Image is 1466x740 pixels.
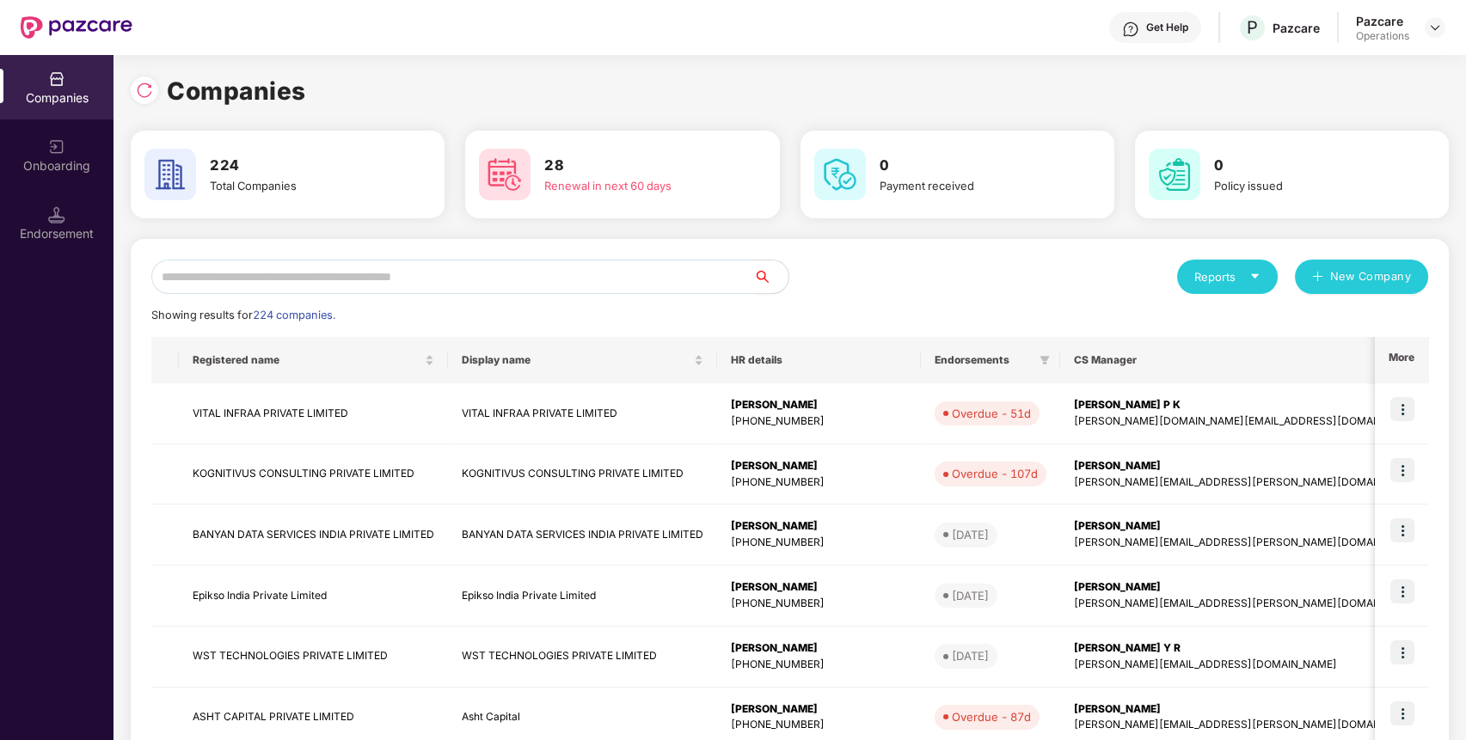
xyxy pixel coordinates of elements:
td: BANYAN DATA SERVICES INDIA PRIVATE LIMITED [179,505,448,566]
div: Policy issued [1214,177,1401,194]
span: CS Manager [1074,353,1408,367]
div: [PERSON_NAME][EMAIL_ADDRESS][DOMAIN_NAME] [1074,657,1422,673]
div: Overdue - 107d [952,465,1038,482]
span: Registered name [193,353,421,367]
span: filter [1040,355,1050,365]
button: plusNew Company [1295,260,1428,294]
img: icon [1390,640,1414,664]
div: [PERSON_NAME] [731,701,907,718]
img: svg+xml;base64,PHN2ZyB3aWR0aD0iMTQuNSIgaGVpZ2h0PSIxNC41IiB2aWV3Qm94PSIwIDAgMTYgMTYiIGZpbGw9Im5vbm... [48,206,65,223]
div: [PERSON_NAME][EMAIL_ADDRESS][PERSON_NAME][DOMAIN_NAME] [1074,535,1422,551]
img: svg+xml;base64,PHN2ZyB4bWxucz0iaHR0cDovL3d3dy53My5vcmcvMjAwMC9zdmciIHdpZHRoPSI2MCIgaGVpZ2h0PSI2MC... [144,149,196,200]
img: svg+xml;base64,PHN2ZyB3aWR0aD0iMjAiIGhlaWdodD0iMjAiIHZpZXdCb3g9IjAgMCAyMCAyMCIgZmlsbD0ibm9uZSIgeG... [48,138,65,156]
div: Overdue - 51d [952,405,1031,422]
img: icon [1390,579,1414,603]
td: WST TECHNOLOGIES PRIVATE LIMITED [448,627,717,688]
div: [PHONE_NUMBER] [731,413,907,430]
div: [PERSON_NAME][EMAIL_ADDRESS][PERSON_NAME][DOMAIN_NAME] [1074,596,1422,612]
img: svg+xml;base64,PHN2ZyB4bWxucz0iaHR0cDovL3d3dy53My5vcmcvMjAwMC9zdmciIHdpZHRoPSI2MCIgaGVpZ2h0PSI2MC... [1149,149,1200,200]
div: [PERSON_NAME] [731,458,907,474]
div: [PERSON_NAME][EMAIL_ADDRESS][PERSON_NAME][DOMAIN_NAME] [1074,717,1422,733]
span: filter [1036,350,1053,370]
td: WST TECHNOLOGIES PRIVATE LIMITED [179,627,448,688]
td: Epikso India Private Limited [448,566,717,627]
th: More [1375,337,1428,383]
div: Pazcare [1273,20,1320,36]
div: [PHONE_NUMBER] [731,657,907,673]
td: BANYAN DATA SERVICES INDIA PRIVATE LIMITED [448,505,717,566]
td: Epikso India Private Limited [179,566,448,627]
div: Total Companies [210,177,396,194]
div: Reports [1194,268,1261,285]
div: [PHONE_NUMBER] [731,717,907,733]
h3: 224 [210,155,396,177]
div: [PERSON_NAME] [1074,701,1422,718]
h3: 0 [1214,155,1401,177]
div: Get Help [1146,21,1188,34]
img: svg+xml;base64,PHN2ZyBpZD0iQ29tcGFuaWVzIiB4bWxucz0iaHR0cDovL3d3dy53My5vcmcvMjAwMC9zdmciIHdpZHRoPS... [48,70,65,88]
img: New Pazcare Logo [21,16,132,39]
img: svg+xml;base64,PHN2ZyBpZD0iUmVsb2FkLTMyeDMyIiB4bWxucz0iaHR0cDovL3d3dy53My5vcmcvMjAwMC9zdmciIHdpZH... [136,82,153,99]
div: Renewal in next 60 days [544,177,731,194]
div: [PERSON_NAME] [1074,518,1422,535]
div: [PERSON_NAME] [731,518,907,535]
div: [PERSON_NAME] P K [1074,397,1422,413]
img: svg+xml;base64,PHN2ZyBpZD0iRHJvcGRvd24tMzJ4MzIiIHhtbG5zPSJodHRwOi8vd3d3LnczLm9yZy8yMDAwL3N2ZyIgd2... [1428,21,1442,34]
button: search [753,260,789,294]
div: [PERSON_NAME] [1074,458,1422,474]
span: P [1247,17,1258,38]
div: [PERSON_NAME] [731,640,907,657]
div: Operations [1356,29,1409,43]
span: Showing results for [151,309,335,321]
div: Overdue - 87d [952,708,1031,725]
div: [PERSON_NAME] [1074,579,1422,596]
td: KOGNITIVUS CONSULTING PRIVATE LIMITED [448,444,717,505]
div: [PHONE_NUMBER] [731,474,907,491]
div: [PERSON_NAME][DOMAIN_NAME][EMAIL_ADDRESS][DOMAIN_NAME] [1074,413,1422,430]
th: Display name [448,337,717,383]
span: search [753,270,788,284]
td: VITAL INFRAA PRIVATE LIMITED [179,383,448,444]
div: Pazcare [1356,13,1409,29]
h3: 0 [880,155,1066,177]
div: [PERSON_NAME] [731,397,907,413]
th: Registered name [179,337,448,383]
th: HR details [717,337,921,383]
img: icon [1390,397,1414,421]
img: icon [1390,458,1414,482]
h3: 28 [544,155,731,177]
div: [DATE] [952,587,989,604]
img: icon [1390,701,1414,725]
div: [PERSON_NAME][EMAIL_ADDRESS][PERSON_NAME][DOMAIN_NAME] [1074,474,1422,491]
div: [DATE] [952,647,989,664]
span: plus [1312,271,1323,284]
span: 224 companies. [253,309,335,321]
span: Display name [462,353,690,367]
img: svg+xml;base64,PHN2ZyBpZD0iSGVscC0zMngzMiIgeG1sbnM9Imh0dHA6Ly93d3cudzMub3JnLzIwMDAvc3ZnIiB3aWR0aD... [1122,21,1139,38]
h1: Companies [167,72,306,110]
img: svg+xml;base64,PHN2ZyB4bWxucz0iaHR0cDovL3d3dy53My5vcmcvMjAwMC9zdmciIHdpZHRoPSI2MCIgaGVpZ2h0PSI2MC... [814,149,866,200]
span: New Company [1330,268,1412,285]
div: [PHONE_NUMBER] [731,596,907,612]
td: VITAL INFRAA PRIVATE LIMITED [448,383,717,444]
div: [PERSON_NAME] Y R [1074,640,1422,657]
img: svg+xml;base64,PHN2ZyB4bWxucz0iaHR0cDovL3d3dy53My5vcmcvMjAwMC9zdmciIHdpZHRoPSI2MCIgaGVpZ2h0PSI2MC... [479,149,531,200]
div: [PERSON_NAME] [731,579,907,596]
img: icon [1390,518,1414,542]
td: KOGNITIVUS CONSULTING PRIVATE LIMITED [179,444,448,505]
span: caret-down [1249,271,1261,282]
div: Payment received [880,177,1066,194]
span: Endorsements [935,353,1033,367]
div: [DATE] [952,526,989,543]
div: [PHONE_NUMBER] [731,535,907,551]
